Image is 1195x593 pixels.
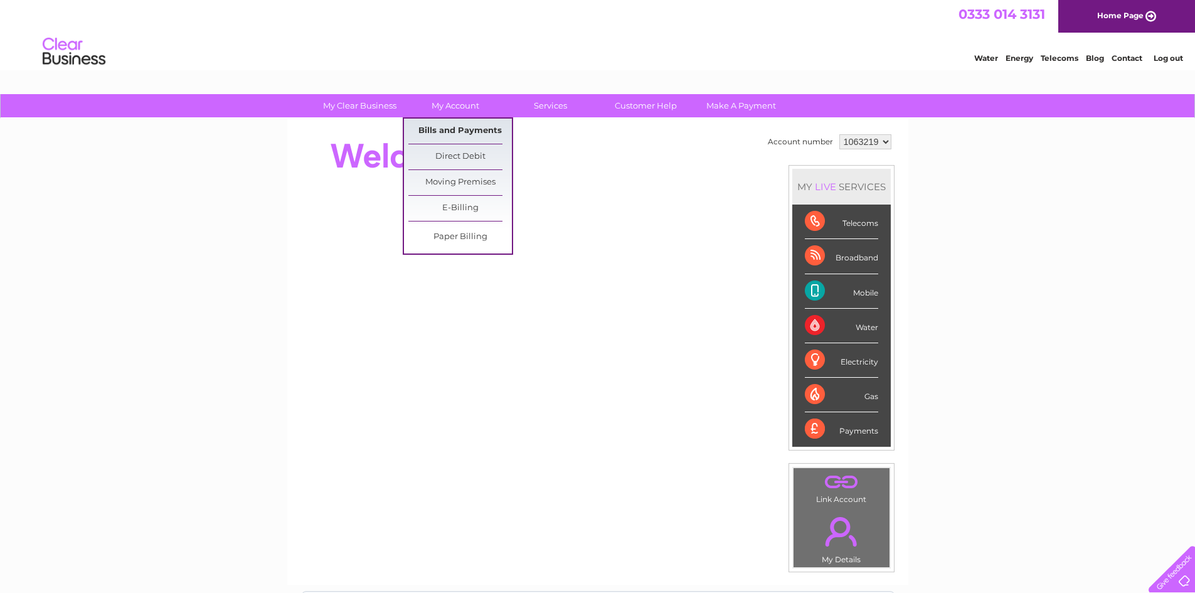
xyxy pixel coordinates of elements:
[408,225,512,250] a: Paper Billing
[42,33,106,71] img: logo.png
[594,94,698,117] a: Customer Help
[1006,53,1033,63] a: Energy
[1154,53,1183,63] a: Log out
[805,309,878,343] div: Water
[974,53,998,63] a: Water
[959,6,1045,22] a: 0333 014 3131
[302,7,895,61] div: Clear Business is a trading name of Verastar Limited (registered in [GEOGRAPHIC_DATA] No. 3667643...
[805,274,878,309] div: Mobile
[797,471,886,493] a: .
[403,94,507,117] a: My Account
[408,170,512,195] a: Moving Premises
[408,196,512,221] a: E-Billing
[408,144,512,169] a: Direct Debit
[793,506,890,568] td: My Details
[1112,53,1142,63] a: Contact
[499,94,602,117] a: Services
[308,94,412,117] a: My Clear Business
[805,343,878,378] div: Electricity
[689,94,793,117] a: Make A Payment
[792,169,891,205] div: MY SERVICES
[1086,53,1104,63] a: Blog
[793,467,890,507] td: Link Account
[805,412,878,446] div: Payments
[812,181,839,193] div: LIVE
[805,239,878,274] div: Broadband
[765,131,836,152] td: Account number
[805,378,878,412] div: Gas
[1041,53,1078,63] a: Telecoms
[797,510,886,553] a: .
[805,205,878,239] div: Telecoms
[408,119,512,144] a: Bills and Payments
